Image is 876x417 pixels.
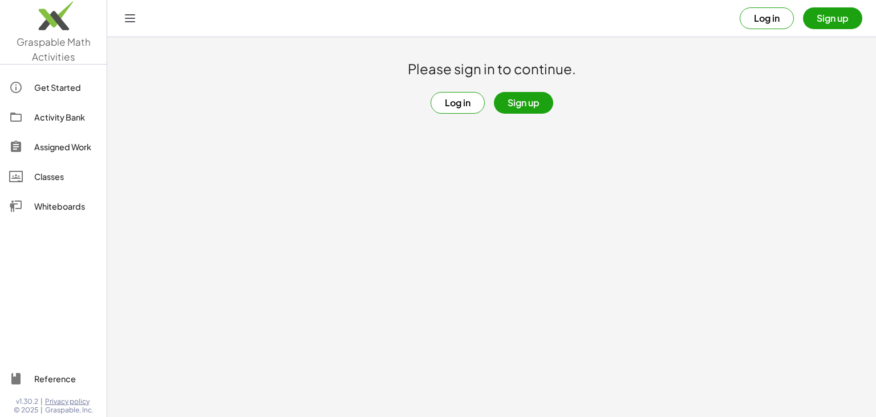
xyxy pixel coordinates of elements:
[431,92,485,114] button: Log in
[34,170,98,183] div: Classes
[34,110,98,124] div: Activity Bank
[34,372,98,386] div: Reference
[40,397,43,406] span: |
[408,60,576,78] h1: Please sign in to continue.
[34,199,98,213] div: Whiteboards
[16,397,38,406] span: v1.30.2
[34,81,98,94] div: Get Started
[5,74,102,101] a: Get Started
[5,133,102,161] a: Assigned Work
[17,35,91,63] span: Graspable Math Activities
[5,365,102,392] a: Reference
[494,92,553,114] button: Sign up
[45,406,94,415] span: Graspable, Inc.
[34,140,98,154] div: Assigned Work
[45,397,94,406] a: Privacy policy
[121,9,139,27] button: Toggle navigation
[740,7,794,29] button: Log in
[5,193,102,220] a: Whiteboards
[14,406,38,415] span: © 2025
[40,406,43,415] span: |
[5,163,102,190] a: Classes
[803,7,862,29] button: Sign up
[5,103,102,131] a: Activity Bank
